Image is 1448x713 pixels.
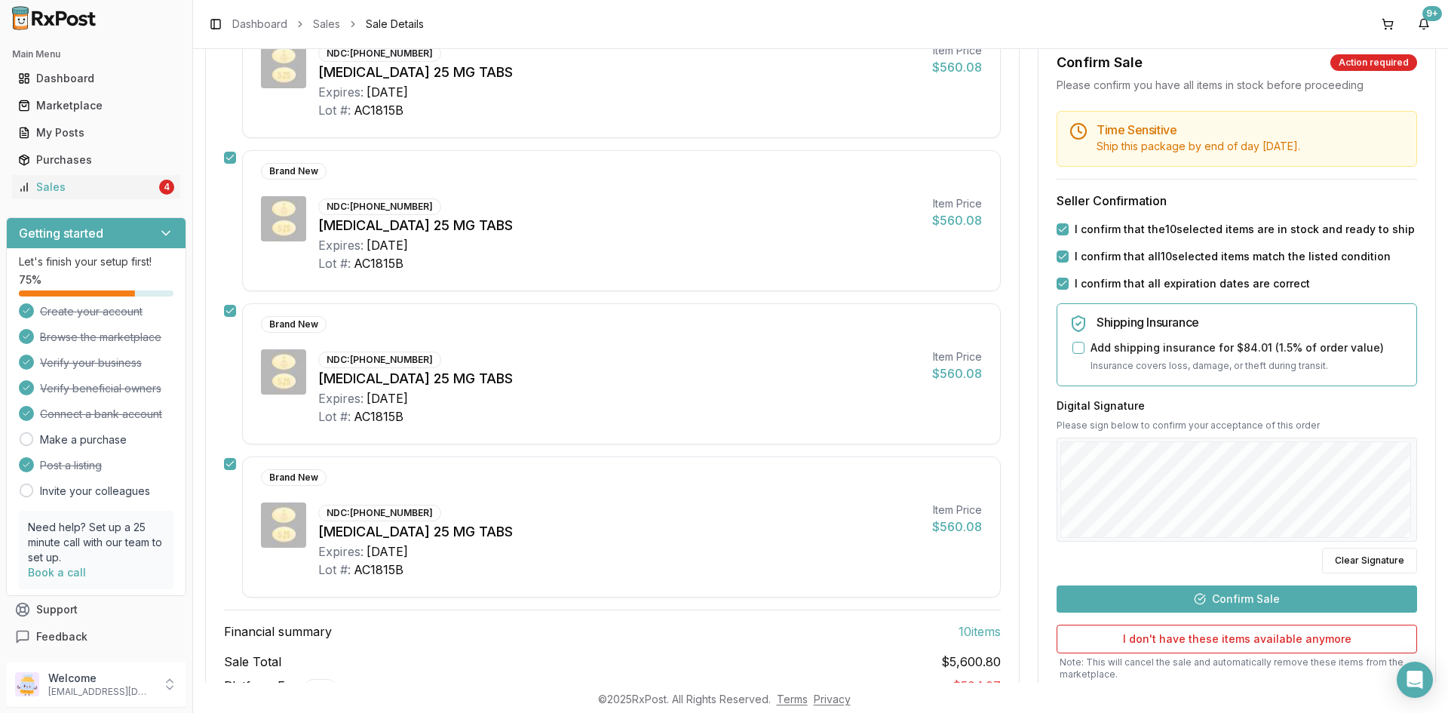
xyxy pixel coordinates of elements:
a: Sales4 [12,174,180,201]
label: Add shipping insurance for $84.01 ( 1.5 % of order value) [1091,340,1384,355]
a: Privacy [814,693,851,705]
span: Post a listing [40,458,102,473]
p: Let's finish your setup first! [19,254,173,269]
h3: Digital Signature [1057,398,1417,413]
div: Lot #: [318,561,351,579]
div: Please confirm you have all items in stock before proceeding [1057,78,1417,93]
div: [DATE] [367,542,408,561]
label: I confirm that all 10 selected items match the listed condition [1075,249,1391,264]
button: 9+ [1412,12,1436,36]
div: [MEDICAL_DATA] 25 MG TABS [318,368,920,389]
div: $560.08 [932,364,982,383]
button: My Posts [6,121,186,145]
span: Browse the marketplace [40,330,161,345]
div: Action required [1330,54,1417,71]
div: Marketplace [18,98,174,113]
h2: Main Menu [12,48,180,60]
a: My Posts [12,119,180,146]
div: Brand New [261,163,327,180]
div: Item Price [932,196,982,211]
div: [DATE] [367,236,408,254]
div: Item Price [932,349,982,364]
div: 4 [159,180,174,195]
div: AC1815B [354,407,403,426]
span: Verify beneficial owners [40,381,161,396]
span: Feedback [36,629,87,644]
div: NDC: [PHONE_NUMBER] [318,198,441,215]
div: My Posts [18,125,174,140]
a: Make a purchase [40,432,127,447]
div: [MEDICAL_DATA] 25 MG TABS [318,215,920,236]
div: Item Price [932,502,982,518]
div: $560.08 [932,211,982,229]
button: Feedback [6,623,186,650]
div: $560.08 [932,518,982,536]
a: Purchases [12,146,180,174]
button: I don't have these items available anymore [1057,624,1417,653]
div: Expires: [318,83,364,101]
h5: Time Sensitive [1097,124,1404,136]
span: Ship this package by end of day [DATE] . [1097,140,1300,152]
div: $560.08 [932,58,982,76]
div: Brand New [261,316,327,333]
p: Need help? Set up a 25 minute call with our team to set up. [28,520,164,565]
button: Support [6,596,186,623]
span: $5,600.80 [941,653,1001,671]
div: Lot #: [318,101,351,119]
a: Dashboard [232,17,287,32]
nav: breadcrumb [232,17,424,32]
p: Welcome [48,671,153,686]
a: Marketplace [12,92,180,119]
div: Item Price [932,43,982,58]
div: Expires: [318,236,364,254]
div: Brand New [261,469,327,486]
div: Open Intercom Messenger [1397,662,1433,698]
span: 10 item s [959,622,1001,641]
a: Terms [777,693,808,705]
img: RxPost Logo [6,6,103,30]
div: [MEDICAL_DATA] 25 MG TABS [318,521,920,542]
div: NDC: [PHONE_NUMBER] [318,352,441,368]
a: Dashboard [12,65,180,92]
div: [DATE] [367,83,408,101]
h5: Shipping Insurance [1097,316,1404,328]
img: Jardiance 25 MG TABS [261,349,306,395]
p: Please sign below to confirm your acceptance of this order [1057,419,1417,431]
a: Book a call [28,566,86,579]
div: AC1815B [354,101,403,119]
span: Verify your business [40,355,142,370]
img: Jardiance 25 MG TABS [261,43,306,88]
span: Sale Total [224,653,281,671]
div: NDC: [PHONE_NUMBER] [318,45,441,62]
button: Marketplace [6,94,186,118]
button: Clear Signature [1322,547,1417,573]
img: User avatar [15,672,39,696]
span: Create your account [40,304,143,319]
span: Sale Details [366,17,424,32]
div: Expires: [318,542,364,561]
div: Purchases [18,152,174,167]
label: I confirm that the 10 selected items are in stock and ready to ship [1075,222,1415,237]
button: Dashboard [6,66,186,91]
div: 9+ [1422,6,1442,21]
div: Expires: [318,389,364,407]
span: Platform Fee [224,677,336,696]
label: I confirm that all expiration dates are correct [1075,276,1310,291]
span: Connect a bank account [40,407,162,422]
p: Insurance covers loss, damage, or theft during transit. [1091,358,1404,373]
div: Sales [18,180,156,195]
div: [MEDICAL_DATA] 25 MG TABS [318,62,920,83]
img: Jardiance 25 MG TABS [261,196,306,241]
p: Note: This will cancel the sale and automatically remove these items from the marketplace. [1057,656,1417,680]
button: Sales4 [6,175,186,199]
span: Financial summary [224,622,332,641]
span: 75 % [19,272,41,287]
div: 9 % [305,679,336,696]
div: NDC: [PHONE_NUMBER] [318,505,441,521]
h3: Seller Confirmation [1057,192,1417,210]
p: [EMAIL_ADDRESS][DOMAIN_NAME] [48,686,153,698]
span: - $504.07 [947,678,1001,693]
button: Confirm Sale [1057,585,1417,612]
a: Invite your colleagues [40,484,150,499]
button: Purchases [6,148,186,172]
